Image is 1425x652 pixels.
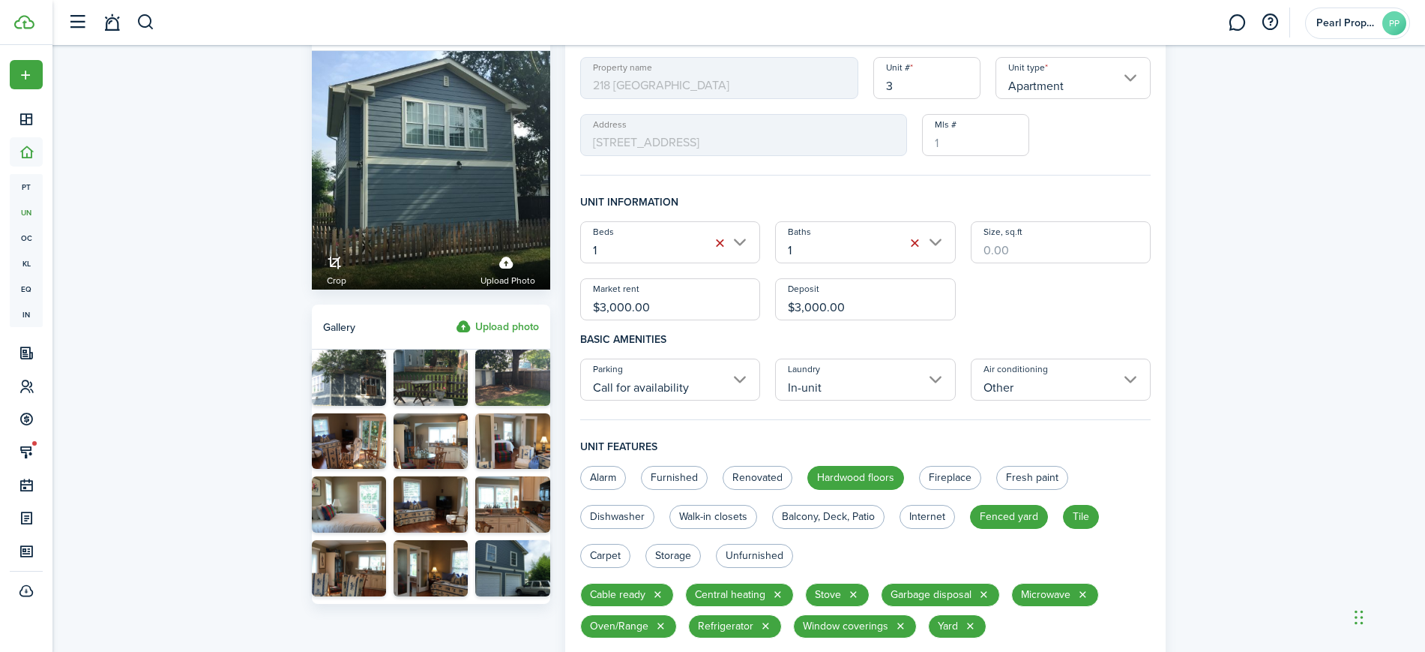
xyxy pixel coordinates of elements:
[63,8,91,37] button: Open sidebar
[394,413,468,470] img: 218 Unit3 (24).JPG
[580,439,1151,466] h4: Unit features
[709,233,730,254] button: Clear
[580,278,761,320] input: 0.00
[928,614,986,638] chip: Yard
[10,302,43,327] a: in
[327,273,346,288] span: Crop
[1011,583,1099,607] chip: Microwave
[475,476,549,533] img: 218 Unit3 (10).JPG
[10,225,43,251] a: oc
[97,4,126,42] a: Notifications
[1063,505,1099,529] label: Tile
[312,413,386,470] img: 218 Unit3 (11).JPG
[394,476,468,533] img: 218 Unit3 (23).JPG
[775,359,956,401] input: Laundry
[312,476,386,533] img: 218 Unit3 (18).JPG
[475,540,549,596] img: 218 Unit3 (29).JPG
[580,505,654,529] label: Dishwasher
[10,276,43,302] a: eq
[1257,10,1283,35] button: Open resource center
[475,350,549,406] img: 218 Unit3 (4).JPG
[480,273,535,288] span: Upload photo
[580,583,674,607] chip: Cable ready
[580,544,630,568] label: Carpet
[971,221,1151,263] input: 0.00
[971,359,1151,401] input: Air conditioning
[580,466,626,490] label: Alarm
[580,614,677,638] chip: Oven/Range
[723,466,792,490] label: Renovated
[685,583,794,607] chip: Central heating
[900,505,955,529] label: Internet
[1355,595,1364,640] div: Drag
[10,200,43,225] a: un
[312,350,386,406] img: 218 Unit3 (30).JPG
[480,248,535,288] label: Upload photo
[323,320,355,335] span: Gallery
[10,251,43,276] a: kl
[805,583,870,607] chip: Stove
[688,614,782,638] chip: Refrigerator
[136,10,155,35] button: Search
[996,466,1068,490] label: Fresh paint
[1350,580,1425,652] iframe: Chat Widget
[1316,18,1376,29] span: Pearl Properties
[394,350,468,406] img: 218 Unit3 (3).JPG
[905,233,926,254] button: Clear
[1223,4,1251,42] a: Messaging
[775,278,956,320] input: 0.00
[881,583,1000,607] chip: Garbage disposal
[580,359,761,401] input: Parking
[793,614,917,638] chip: Window coverings
[10,174,43,200] a: pt
[669,505,757,529] label: Walk-in closets
[807,466,904,490] label: Hardwood floors
[970,505,1048,529] label: Fenced yard
[1382,11,1406,35] avatar-text: PP
[716,544,793,568] label: Unfurnished
[14,15,34,29] img: TenantCloud
[641,466,708,490] label: Furnished
[10,60,43,89] button: Open menu
[919,466,981,490] label: Fireplace
[922,114,1029,156] input: 1
[645,544,701,568] label: Storage
[772,505,885,529] label: Balcony, Deck, Patio
[475,413,549,470] img: 218 Unit3 (13).JPG
[580,320,1151,359] h4: Basic amenities
[394,540,468,596] img: 218 Unit3 (21).JPG
[873,57,980,99] input: Unit name
[580,194,1151,221] h4: Unit information
[327,248,346,288] a: Crop
[312,540,386,596] img: 218 Unit3 (8).JPG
